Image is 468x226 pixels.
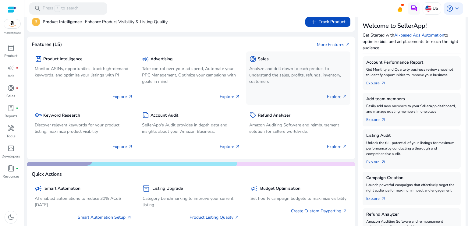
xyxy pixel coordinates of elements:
[7,214,15,221] span: dark_mode
[43,19,85,25] b: Product Intelligence -
[43,5,79,12] p: Press to search
[7,104,15,112] span: lab_profile
[235,94,240,99] span: arrow_outward
[142,65,240,85] p: Take control over your ad spend, Automate your PPC Management, Optimize your campaigns with goals...
[35,195,132,208] p: AI enabled automations to reduce 30% ACoS [DATE]
[220,94,240,100] p: Explore
[2,154,20,159] p: Developers
[342,144,347,149] span: arrow_outward
[35,122,133,135] p: Discover relevant keywords for your product listing, maximize product visibility
[43,19,168,25] p: Enhance Product Visibility & Listing Quality
[363,22,461,30] h3: Welcome to SellerApp!
[5,113,17,119] p: Reports
[190,214,239,221] a: Product Listing Quality
[260,186,300,191] h5: Budget Optimization
[78,214,132,221] a: Smart Automation Setup
[16,67,18,69] span: fiber_manual_record
[32,171,62,177] h4: Quick Actions
[112,94,133,100] p: Explore
[142,122,240,135] p: SellerApp's Audit provides in depth data and insights about your Amazon Business.
[366,103,457,114] p: Easily add new members to your SellerApp dashboard, and manage existing members in one place
[366,78,391,86] a: Explorearrow_outward
[235,215,239,220] span: arrow_outward
[43,113,80,118] h5: Keyword Research
[7,145,15,152] span: code_blocks
[366,157,391,165] a: Explorearrow_outward
[366,67,457,78] p: Get Monthly and Quarterly business review snapshot to identify opportunities to improve your busi...
[55,5,60,12] span: /
[346,42,350,47] span: arrow_outward
[310,18,346,26] span: Track Product
[327,94,347,100] p: Explore
[6,93,15,99] p: Sales
[16,167,18,170] span: fiber_manual_record
[249,111,257,119] span: sell
[220,143,240,150] p: Explore
[4,31,21,35] p: Marketplace
[35,55,42,63] span: package
[35,65,133,78] p: Monitor ASINs, opportunities, track high-demand keywords, and optimize your listings with PI
[8,73,14,79] p: Ads
[366,140,457,157] p: Unlock the full potential of your listings for maximum performance by conducting a thorough and c...
[143,195,239,208] p: Category benchmarking to improve your current listing
[258,57,269,62] h5: Sales
[142,111,149,119] span: summarize
[446,5,453,12] span: account_circle
[366,212,457,217] h5: Refund Analyzer
[128,144,133,149] span: arrow_outward
[112,143,133,150] p: Explore
[366,182,457,193] p: Launch powerful campaigns that effectively target the right audience for maximum impact and engag...
[35,185,42,192] span: campaign
[381,196,386,201] span: arrow_outward
[6,133,16,139] p: Tools
[7,125,15,132] span: handyman
[151,57,172,62] h5: Advertising
[258,113,290,118] h5: Refund Analyzer
[4,19,20,28] img: amazon.svg
[317,41,350,48] a: More Featuresarrow_outward
[7,44,15,51] span: inventory_2
[366,133,457,138] h5: Listing Audit
[7,64,15,72] span: campaign
[250,195,347,202] p: Set hourly campaign budgets to maximize visibility
[310,18,317,26] span: add
[16,107,18,109] span: fiber_manual_record
[366,97,457,102] h5: Add team members
[34,5,41,12] span: search
[7,84,15,92] span: donut_small
[381,117,386,122] span: arrow_outward
[394,32,444,38] a: AI-based Ads Automation
[291,208,347,214] a: Create Custom Dayparting
[235,144,240,149] span: arrow_outward
[342,94,347,99] span: arrow_outward
[143,185,150,192] span: inventory_2
[32,18,40,26] p: 3
[2,174,19,179] p: Resources
[250,185,258,192] span: campaign
[453,5,461,12] span: keyboard_arrow_down
[32,42,62,48] h4: Features (15)
[366,114,391,123] a: Explorearrow_outward
[7,165,15,172] span: book_4
[366,193,391,202] a: Explorearrow_outward
[152,186,183,191] h5: Listing Upgrade
[363,32,461,51] p: Get Started with to optimize bids and ad placements to reach the right audience
[433,3,438,14] p: US
[249,65,347,85] p: Analyze and drill down to each product to understand the sales, profits, refunds, inventory, cust...
[305,17,350,27] button: addTrack Product
[43,57,83,62] h5: Product Intelligence
[249,55,257,63] span: donut_small
[327,143,347,150] p: Explore
[16,87,18,89] span: fiber_manual_record
[366,175,457,181] h5: Campaign Creation
[44,186,80,191] h5: Smart Automation
[128,94,133,99] span: arrow_outward
[35,111,42,119] span: key
[342,209,347,214] span: arrow_outward
[366,60,457,65] h5: Account Performance Report
[4,53,17,58] p: Product
[425,5,431,12] img: us.svg
[381,160,386,164] span: arrow_outward
[142,55,149,63] span: campaign
[249,122,347,135] p: Amazon Auditing Software and reimbursement solution for sellers worldwide.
